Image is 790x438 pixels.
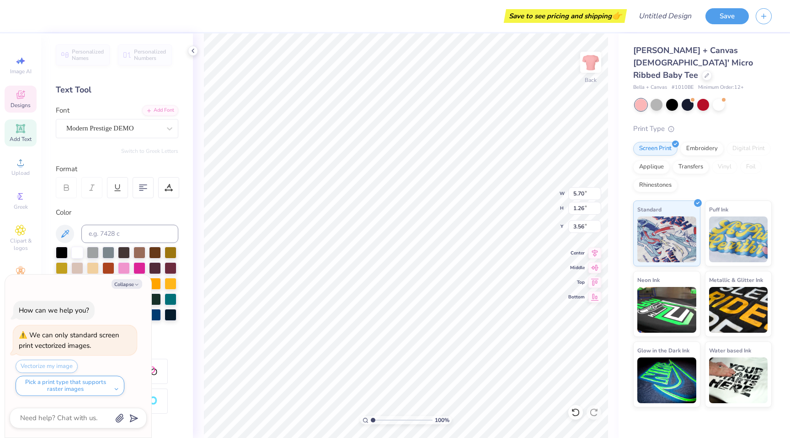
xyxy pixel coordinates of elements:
[11,169,30,177] span: Upload
[705,8,749,24] button: Save
[568,294,585,300] span: Bottom
[698,84,744,92] span: Minimum Order: 12 +
[633,178,678,192] div: Rhinestones
[10,135,32,143] span: Add Text
[121,147,178,155] button: Switch to Greek Letters
[56,84,178,96] div: Text Tool
[637,205,662,214] span: Standard
[568,279,585,286] span: Top
[740,160,762,174] div: Foil
[680,142,724,156] div: Embroidery
[673,160,709,174] div: Transfers
[712,160,737,174] div: Vinyl
[709,287,768,333] img: Metallic & Glitter Ink
[72,49,104,61] span: Personalized Names
[142,105,178,116] div: Add Font
[5,237,37,252] span: Clipart & logos
[10,68,32,75] span: Image AI
[637,357,696,403] img: Glow in the Dark Ink
[637,275,660,285] span: Neon Ink
[709,205,728,214] span: Puff Ink
[568,250,585,256] span: Center
[633,124,772,134] div: Print Type
[14,203,28,211] span: Greek
[637,216,696,262] img: Standard
[726,142,771,156] div: Digital Print
[582,53,600,71] img: Back
[672,84,694,92] span: # 1010BE
[633,45,753,81] span: [PERSON_NAME] + Canvas [DEMOGRAPHIC_DATA]' Micro Ribbed Baby Tee
[585,76,597,84] div: Back
[568,265,585,271] span: Middle
[709,216,768,262] img: Puff Ink
[56,207,178,218] div: Color
[134,49,166,61] span: Personalized Numbers
[637,287,696,333] img: Neon Ink
[633,84,667,92] span: Bella + Canvas
[16,376,124,396] button: Pick a print type that supports raster images
[709,346,751,355] span: Water based Ink
[81,225,178,243] input: e.g. 7428 c
[112,279,142,289] button: Collapse
[19,330,119,350] div: We can only standard screen print vectorized images.
[435,416,449,424] span: 100 %
[19,306,89,315] div: How can we help you?
[709,357,768,403] img: Water based Ink
[11,102,31,109] span: Designs
[709,275,763,285] span: Metallic & Glitter Ink
[56,105,69,116] label: Font
[633,142,678,156] div: Screen Print
[631,7,699,25] input: Untitled Design
[612,10,622,21] span: 👉
[506,9,625,23] div: Save to see pricing and shipping
[637,346,689,355] span: Glow in the Dark Ink
[56,164,179,174] div: Format
[633,160,670,174] div: Applique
